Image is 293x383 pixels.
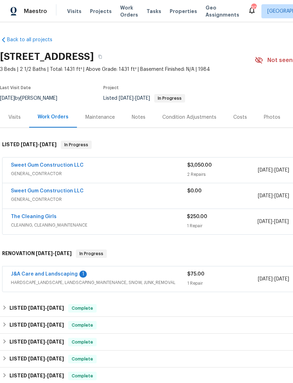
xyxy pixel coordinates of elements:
h6: RENOVATION [2,249,72,258]
span: In Progress [61,141,91,148]
span: [DATE] [47,322,64,327]
span: [DATE] [258,168,273,173]
div: 1 Repair [187,222,257,229]
span: - [28,339,64,344]
span: [DATE] [28,305,45,310]
h6: LISTED [9,321,64,329]
a: Sweet Gum Construction LLC [11,163,84,168]
span: - [28,373,64,378]
span: [DATE] [21,142,38,147]
span: Listed [103,96,185,101]
span: - [258,276,289,283]
span: [DATE] [28,339,45,344]
a: The Cleaning Girls [11,214,57,219]
span: $250.00 [187,214,207,219]
span: GENERAL_CONTRACTOR [11,170,187,177]
span: [DATE] [28,356,45,361]
span: Complete [69,339,96,346]
span: Complete [69,305,96,312]
span: [DATE] [28,373,45,378]
div: Photos [264,114,280,121]
span: $0.00 [187,189,202,193]
span: $75.00 [187,272,204,277]
span: [DATE] [40,142,57,147]
span: Properties [170,8,197,15]
span: [DATE] [36,251,53,256]
button: Copy Address [94,50,106,63]
span: [DATE] [47,339,64,344]
span: Project [103,86,119,90]
span: HARDSCAPE_LANDSCAPE, LANDSCAPING_MAINTENANCE, SNOW, JUNK_REMOVAL [11,279,187,286]
span: Visits [67,8,82,15]
h6: LISTED [9,372,64,380]
span: - [258,192,289,199]
span: - [258,218,289,225]
span: - [258,167,289,174]
span: [DATE] [258,277,273,282]
span: Maestro [24,8,47,15]
span: [DATE] [274,168,289,173]
span: Work Orders [120,4,138,18]
span: [DATE] [258,193,273,198]
span: - [28,322,64,327]
div: Condition Adjustments [162,114,216,121]
div: Visits [8,114,21,121]
span: [DATE] [47,373,64,378]
a: Sweet Gum Construction LLC [11,189,84,193]
span: [DATE] [47,305,64,310]
span: [DATE] [119,96,134,101]
span: - [28,305,64,310]
span: Geo Assignments [206,4,239,18]
span: In Progress [155,96,184,100]
span: [DATE] [28,322,45,327]
span: - [28,356,64,361]
span: Tasks [146,9,161,14]
div: Costs [233,114,247,121]
span: [DATE] [274,277,289,282]
span: - [21,142,57,147]
span: Complete [69,356,96,363]
span: [DATE] [258,219,272,224]
div: Notes [132,114,145,121]
div: Work Orders [38,113,69,121]
a: J&A Care and Landscaping [11,272,78,277]
h6: LISTED [2,141,57,149]
span: $3,050.00 [187,163,212,168]
div: Maintenance [85,114,115,121]
div: 1 Repair [187,280,258,287]
span: [DATE] [274,193,289,198]
span: [DATE] [135,96,150,101]
div: 2 Repairs [187,171,258,178]
div: 1 [79,271,87,278]
h6: LISTED [9,355,64,363]
span: [DATE] [47,356,64,361]
span: Projects [90,8,112,15]
span: Complete [69,372,96,379]
span: - [36,251,72,256]
span: Complete [69,322,96,329]
h6: LISTED [9,338,64,346]
div: 30 [251,4,256,11]
span: [DATE] [55,251,72,256]
span: In Progress [77,250,106,257]
span: GENERAL_CONTRACTOR [11,196,187,203]
span: CLEANING, CLEANING_MAINTENANCE [11,222,187,229]
h6: LISTED [9,304,64,313]
span: - [119,96,150,101]
span: [DATE] [274,219,289,224]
